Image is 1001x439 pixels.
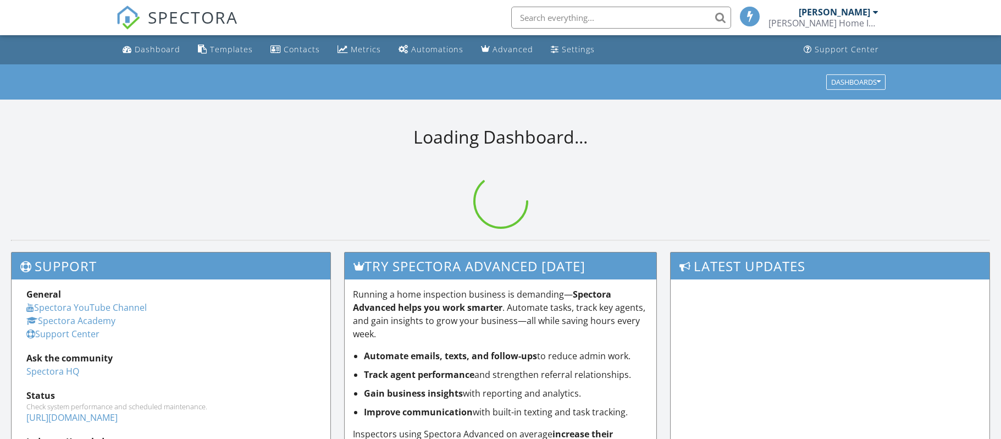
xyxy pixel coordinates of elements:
strong: Automate emails, texts, and follow-ups [364,350,537,362]
span: SPECTORA [148,6,238,29]
li: and strengthen referral relationships. [364,368,649,381]
div: Support Center [815,44,879,54]
li: with reporting and analytics. [364,387,649,400]
div: Dashboards [831,78,881,86]
a: Support Center [799,40,883,60]
a: Spectora Academy [26,315,115,327]
a: [URL][DOMAIN_NAME] [26,411,118,424]
strong: Improve communication [364,406,473,418]
img: The Best Home Inspection Software - Spectora [116,6,140,30]
div: Advanced [493,44,533,54]
li: to reduce admin work. [364,349,649,363]
div: Dashboard [135,44,180,54]
div: Templates [210,44,253,54]
a: Spectora YouTube Channel [26,301,147,314]
strong: Gain business insights [364,387,463,399]
p: Running a home inspection business is demanding— . Automate tasks, track key agents, and gain ins... [353,288,649,341]
a: Support Center [26,328,99,340]
a: Templates [193,40,257,60]
button: Dashboards [826,74,886,90]
div: Metrics [351,44,381,54]
div: Duncan Home Inspections [768,18,878,29]
strong: Spectora Advanced helps you work smarter [353,288,611,314]
a: Metrics [333,40,385,60]
a: Automations (Basic) [394,40,468,60]
a: Advanced [477,40,538,60]
div: Contacts [284,44,320,54]
div: Settings [562,44,595,54]
h3: Try spectora advanced [DATE] [345,253,657,279]
strong: Track agent performance [364,369,474,381]
div: Check system performance and scheduled maintenance. [26,402,316,411]
h3: Support [12,253,330,279]
a: Contacts [266,40,324,60]
a: Dashboard [118,40,185,60]
div: Ask the community [26,352,316,365]
div: Status [26,389,316,402]
a: Spectora HQ [26,365,79,377]
input: Search everything... [511,7,731,29]
a: SPECTORA [116,15,238,38]
h3: Latest Updates [671,253,989,279]
div: [PERSON_NAME] [799,7,870,18]
strong: General [26,288,61,300]
a: Settings [546,40,599,60]
li: with built-in texting and task tracking. [364,405,649,419]
div: Automations [411,44,463,54]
